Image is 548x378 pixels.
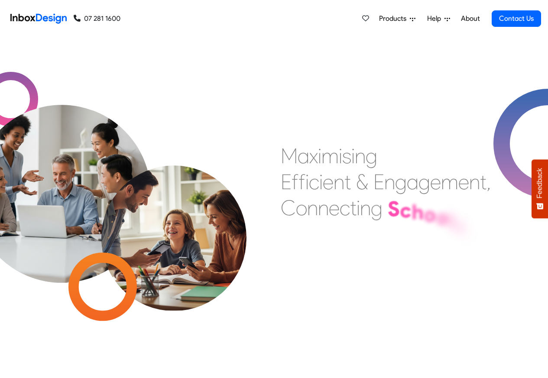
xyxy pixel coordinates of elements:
div: c [309,169,319,195]
div: a [298,143,309,169]
div: Maximising Efficient & Engagement, Connecting Schools, Families, and Students. [281,143,491,273]
div: e [430,169,441,195]
div: C [281,195,296,221]
div: s [454,211,464,237]
div: n [469,169,480,195]
img: parents_with_child.png [83,129,265,311]
div: f [298,169,305,195]
div: n [355,143,366,169]
div: n [360,195,371,221]
div: M [281,143,298,169]
div: o [436,204,448,230]
button: Feedback - Show survey [532,159,548,218]
div: a [407,169,418,195]
div: g [418,169,430,195]
div: t [344,169,351,195]
div: & [356,169,368,195]
div: n [384,169,395,195]
div: t [480,169,486,195]
div: m [321,143,339,169]
div: o [424,201,436,227]
div: g [371,195,383,221]
div: n [334,169,344,195]
div: s [342,143,351,169]
div: c [340,195,350,221]
div: , [464,216,470,242]
div: m [441,169,458,195]
div: h [412,199,424,225]
div: i [319,169,323,195]
span: Help [427,13,444,24]
div: i [351,143,355,169]
span: Products [379,13,410,24]
div: i [339,143,342,169]
div: e [458,169,469,195]
div: i [318,143,321,169]
div: e [323,169,334,195]
div: S [388,196,400,222]
div: E [281,169,292,195]
a: Help [424,10,454,27]
div: , [486,169,491,195]
div: E [373,169,384,195]
a: About [458,10,482,27]
div: l [448,207,454,233]
div: e [329,195,340,221]
div: c [400,197,412,223]
div: i [305,169,309,195]
div: i [357,195,360,221]
div: x [309,143,318,169]
div: n [307,195,318,221]
a: 07 281 1600 [74,13,120,24]
div: o [296,195,307,221]
div: n [318,195,329,221]
div: g [366,143,377,169]
div: t [350,195,357,221]
span: Feedback [536,168,544,198]
div: f [292,169,298,195]
a: Contact Us [492,10,541,27]
div: g [395,169,407,195]
a: Products [376,10,419,27]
